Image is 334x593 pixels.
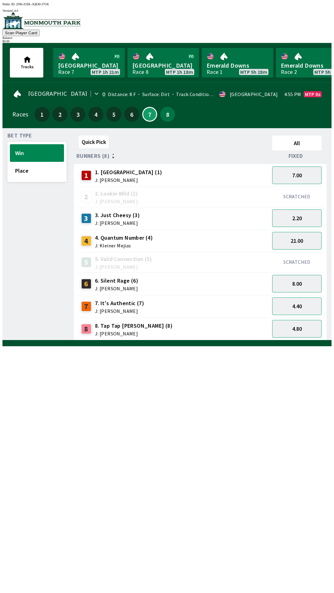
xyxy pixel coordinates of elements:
[160,107,175,122] button: 8
[305,92,320,97] span: MTP 0s
[10,48,43,78] button: Tracks
[207,69,223,74] div: Race 1
[272,232,322,250] button: 21.00
[95,221,140,225] span: J: [PERSON_NAME]
[95,322,173,330] span: 8. Tap Tap [PERSON_NAME] (8)
[272,297,322,315] button: 4.40
[15,149,59,157] span: Win
[142,107,157,122] button: 7
[2,12,81,29] img: venue logo
[72,112,84,116] span: 3
[289,154,303,158] span: Fixed
[10,144,64,162] button: Win
[58,69,74,74] div: Race 7
[58,61,120,69] span: [GEOGRAPHIC_DATA]
[35,107,49,122] button: 1
[272,136,322,150] button: All
[81,301,91,311] div: 7
[10,162,64,179] button: Place
[272,166,322,184] button: 7.00
[12,112,28,117] div: Races
[95,211,140,219] span: 3. Just Cheesy (3)
[284,92,301,97] span: 4:55 PM
[81,213,91,223] div: 3
[15,167,59,174] span: Place
[21,64,34,69] span: Tracks
[76,153,270,159] div: Runners (8)
[166,69,193,74] span: MTP 1h 18m
[95,243,153,248] span: J: Kleiner Mejias
[270,153,324,159] div: Fixed
[162,112,173,116] span: 8
[71,107,85,122] button: 3
[95,255,152,263] span: 5. Valid Connection (5)
[81,236,91,246] div: 4
[272,193,322,200] div: SCRATCHED
[275,140,319,147] span: All
[230,92,278,97] div: [GEOGRAPHIC_DATA]
[136,91,170,97] span: Surface: Dirt
[95,199,138,204] span: J: [PERSON_NAME]
[76,154,109,158] span: Runners (8)
[106,107,121,122] button: 5
[272,275,322,292] button: 8.00
[292,303,302,310] span: 4.40
[16,2,49,6] span: 2FRI-Z5DL-3QEM-37UK
[81,279,91,289] div: 6
[7,133,32,138] span: Bet Type
[291,237,303,244] span: 21.00
[95,331,173,336] span: J: [PERSON_NAME]
[108,91,136,97] span: Distance: 8 F
[292,325,302,332] span: 4.80
[90,112,102,116] span: 4
[95,178,162,183] span: J: [PERSON_NAME]
[81,324,91,334] div: 8
[88,107,103,122] button: 4
[292,172,302,179] span: 7.00
[281,69,297,74] div: Race 2
[170,91,223,97] span: Track Condition: Fast
[79,136,109,148] button: Quick Pick
[54,112,66,116] span: 2
[95,168,162,176] span: 1. [GEOGRAPHIC_DATA] (1)
[108,112,120,116] span: 5
[95,309,144,313] span: J: [PERSON_NAME]
[124,107,139,122] button: 6
[272,209,322,227] button: 2.20
[292,280,302,287] span: 8.00
[82,138,106,145] span: Quick Pick
[2,2,332,6] div: Public ID:
[207,61,268,69] span: Emerald Downs
[95,299,144,307] span: 7. It's Authentic (7)
[53,107,67,122] button: 2
[132,69,148,74] div: Race 8
[95,277,138,285] span: 6. Silent Rage (6)
[92,69,119,74] span: MTP 1h 21m
[2,40,332,43] div: $ 0.00
[240,69,267,74] span: MTP 5h 28m
[81,170,91,180] div: 1
[81,192,91,202] div: 2
[126,112,138,116] span: 6
[2,9,332,12] div: Version 1.4.0
[28,91,88,96] span: [GEOGRAPHIC_DATA]
[102,92,105,97] div: 0
[95,234,153,242] span: 4. Quantum Number (4)
[95,264,152,269] span: J: [PERSON_NAME]
[144,113,155,116] span: 7
[2,36,332,40] div: Balance
[272,259,322,265] div: SCRATCHED
[272,320,322,338] button: 4.80
[292,215,302,222] span: 2.20
[81,257,91,267] div: 5
[95,286,138,291] span: J: [PERSON_NAME]
[95,190,138,198] span: 2. Lookin Wild (2)
[36,112,48,116] span: 1
[53,48,125,78] a: [GEOGRAPHIC_DATA]Race 7MTP 1h 21m
[127,48,199,78] a: [GEOGRAPHIC_DATA]Race 8MTP 1h 18m
[132,61,194,69] span: [GEOGRAPHIC_DATA]
[2,30,40,36] button: Scan Player Card
[202,48,273,78] a: Emerald DownsRace 1MTP 5h 28m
